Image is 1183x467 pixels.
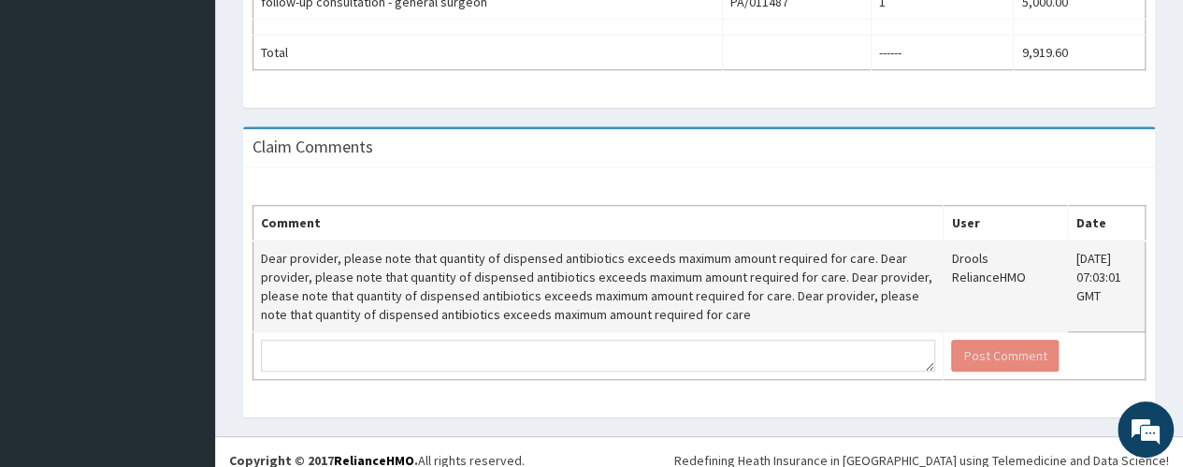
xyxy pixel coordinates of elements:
[307,9,352,54] div: Minimize live chat window
[1068,241,1146,332] td: [DATE] 07:03:01 GMT
[9,287,356,353] textarea: Type your message and hit 'Enter'
[252,139,373,155] h3: Claim Comments
[108,124,258,313] span: We're online!
[253,206,944,241] th: Comment
[871,36,1014,70] td: ------
[1068,206,1146,241] th: Date
[35,94,76,140] img: d_794563401_company_1708531726252_794563401
[944,241,1068,332] td: Drools RelianceHMO
[951,340,1059,372] button: Post Comment
[97,105,314,129] div: Chat with us now
[1014,36,1146,70] td: 9,919.60
[253,36,723,70] td: Total
[944,206,1068,241] th: User
[253,241,944,332] td: Dear provider, please note that quantity of dispensed antibiotics exceeds maximum amount required...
